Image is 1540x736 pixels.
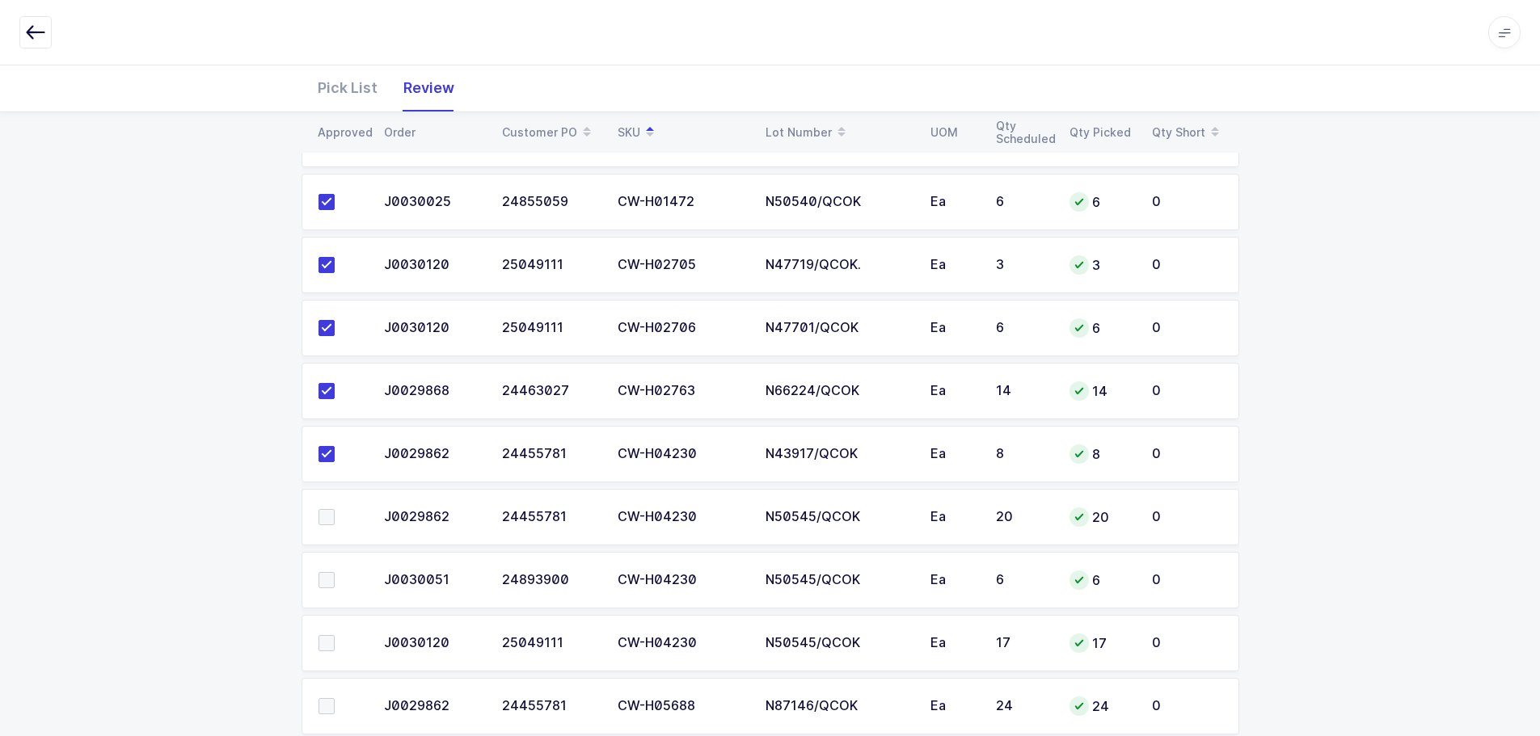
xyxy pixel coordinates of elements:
div: UOM [930,126,977,139]
div: 0 [1152,384,1222,398]
div: N87146/QCOK [766,699,911,713]
div: 20 [996,510,1050,524]
div: CW-H04230 [618,636,746,650]
div: 0 [1152,195,1222,209]
div: 0 [1152,447,1222,461]
div: J0029862 [384,510,483,524]
div: 0 [1152,636,1222,650]
div: 17 [996,636,1050,650]
div: Qty Scheduled [996,120,1050,145]
div: CW-H02705 [618,258,746,272]
div: 0 [1152,699,1222,713]
div: Qty Picked [1070,126,1133,139]
div: N50545/QCOK [766,636,911,650]
div: 17 [1070,633,1133,653]
div: J0030051 [384,573,483,587]
div: 24893900 [502,573,598,587]
div: Ea [930,510,977,524]
div: 24855059 [502,195,598,209]
div: J0029862 [384,699,483,713]
div: 14 [996,384,1050,398]
div: Approved [318,126,365,139]
div: 25049111 [502,321,598,335]
div: Review [390,65,467,111]
div: CW-H01472 [618,195,746,209]
div: J0030120 [384,258,483,272]
div: Ea [930,699,977,713]
div: Qty Short [1152,119,1230,146]
div: 0 [1152,258,1222,272]
div: 8 [1070,444,1133,464]
div: J0030120 [384,636,483,650]
div: N50540/QCOK [766,195,911,209]
div: J0030120 [384,321,483,335]
div: 6 [996,321,1050,335]
div: 6 [1070,318,1133,338]
div: J0029862 [384,447,483,461]
div: 24455781 [502,447,598,461]
div: CW-H04230 [618,573,746,587]
div: CW-H05688 [618,699,746,713]
div: 24463027 [502,384,598,398]
div: 3 [996,258,1050,272]
div: 14 [1070,381,1133,401]
div: 24455781 [502,510,598,524]
div: 0 [1152,510,1222,524]
div: J0029868 [384,384,483,398]
div: 0 [1152,573,1222,587]
div: 8 [996,447,1050,461]
div: 6 [996,195,1050,209]
div: Ea [930,195,977,209]
div: N50545/QCOK [766,510,911,524]
div: Ea [930,636,977,650]
div: 0 [1152,321,1222,335]
div: N66224/QCOK [766,384,911,398]
div: Pick List [305,65,390,111]
div: Ea [930,447,977,461]
div: 25049111 [502,258,598,272]
div: N50545/QCOK [766,573,911,587]
div: CW-H04230 [618,510,746,524]
div: N47719/QCOK. [766,258,911,272]
div: Order [384,126,483,139]
div: 6 [1070,192,1133,212]
div: 25049111 [502,636,598,650]
div: 6 [996,573,1050,587]
div: 20 [1070,507,1133,527]
div: Ea [930,384,977,398]
div: CW-H02706 [618,321,746,335]
div: Lot Number [766,119,911,146]
div: 24 [1070,696,1133,716]
div: 24 [996,699,1050,713]
div: N47701/QCOK [766,321,911,335]
div: 6 [1070,570,1133,590]
div: CW-H04230 [618,447,746,461]
div: J0030025 [384,195,483,209]
div: Ea [930,258,977,272]
div: CW-H02763 [618,384,746,398]
div: N43917/QCOK [766,447,911,461]
div: SKU [618,119,746,146]
div: Customer PO [502,119,598,146]
div: 24455781 [502,699,598,713]
div: Ea [930,573,977,587]
div: Ea [930,321,977,335]
div: 3 [1070,255,1133,275]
